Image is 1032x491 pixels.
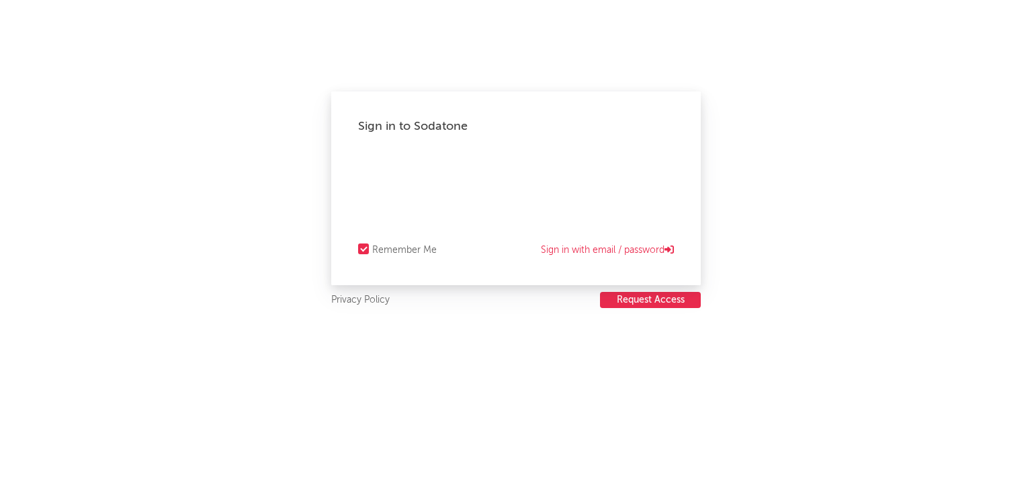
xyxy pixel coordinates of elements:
a: Sign in with email / password [541,242,674,258]
div: Remember Me [372,242,437,258]
div: Sign in to Sodatone [358,118,674,135]
a: Privacy Policy [331,292,390,309]
button: Request Access [600,292,701,308]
